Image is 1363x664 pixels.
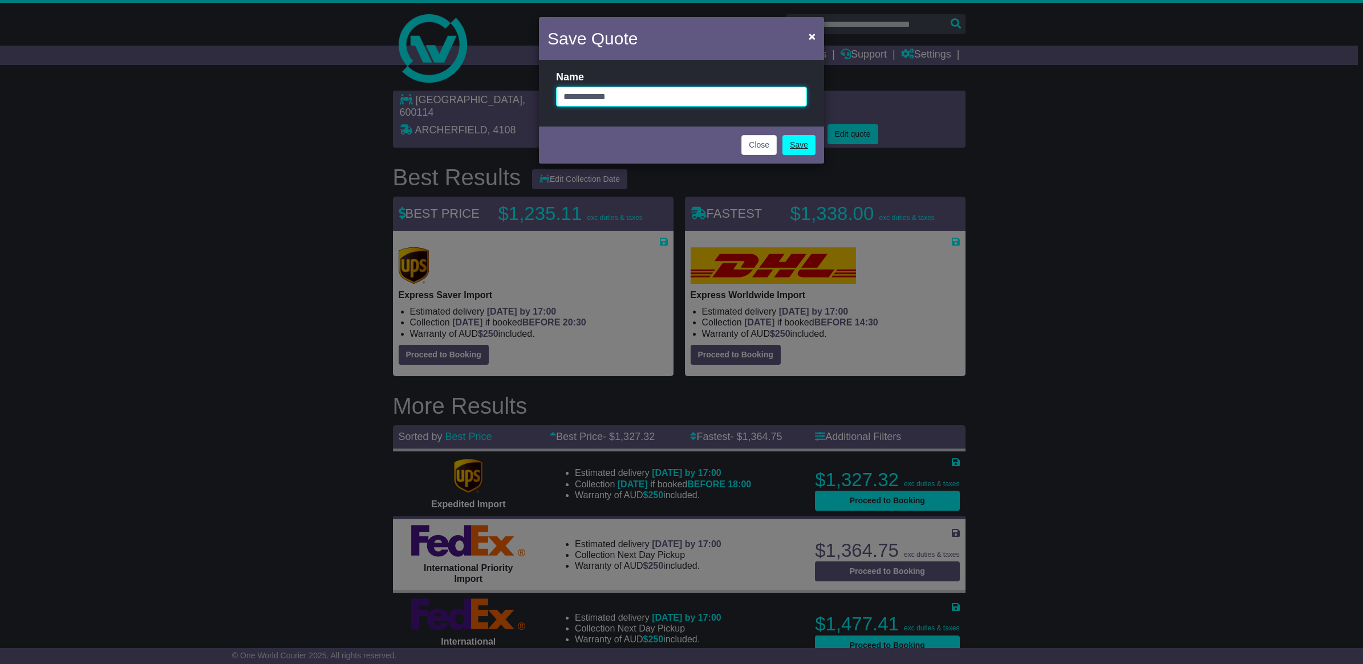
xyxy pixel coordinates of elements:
[556,71,584,84] label: Name
[782,135,816,155] a: Save
[547,26,638,51] h4: Save Quote
[741,135,777,155] button: Close
[809,30,816,43] span: ×
[803,25,821,48] button: Close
